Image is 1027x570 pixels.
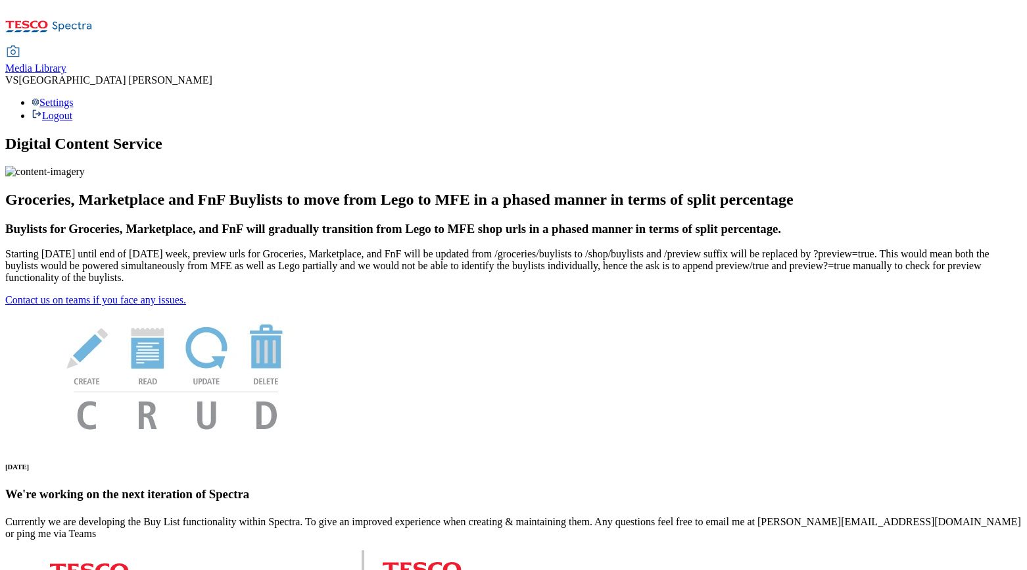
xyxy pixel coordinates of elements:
[5,63,66,74] span: Media Library
[32,97,74,108] a: Settings
[18,74,212,86] span: [GEOGRAPHIC_DATA] [PERSON_NAME]
[5,191,1022,209] h2: Groceries, Marketplace and FnF Buylists to move from Lego to MFE in a phased manner in terms of s...
[5,166,85,178] img: content-imagery
[5,135,1022,153] h1: Digital Content Service
[5,74,18,86] span: VS
[5,487,1022,502] h3: We're working on the next iteration of Spectra
[5,463,1022,471] h6: [DATE]
[5,248,1022,284] p: Starting [DATE] until end of [DATE] week, preview urls for Groceries, Marketplace, and FnF will b...
[5,306,347,444] img: News Image
[5,47,66,74] a: Media Library
[32,110,72,121] a: Logout
[5,294,186,305] a: Contact us on teams if you face any issues.
[5,222,1022,236] h3: Buylists for Groceries, Marketplace, and FnF will gradually transition from Lego to MFE shop urls...
[5,516,1022,540] p: Currently we are developing the Buy List functionality within Spectra. To give an improved experi...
